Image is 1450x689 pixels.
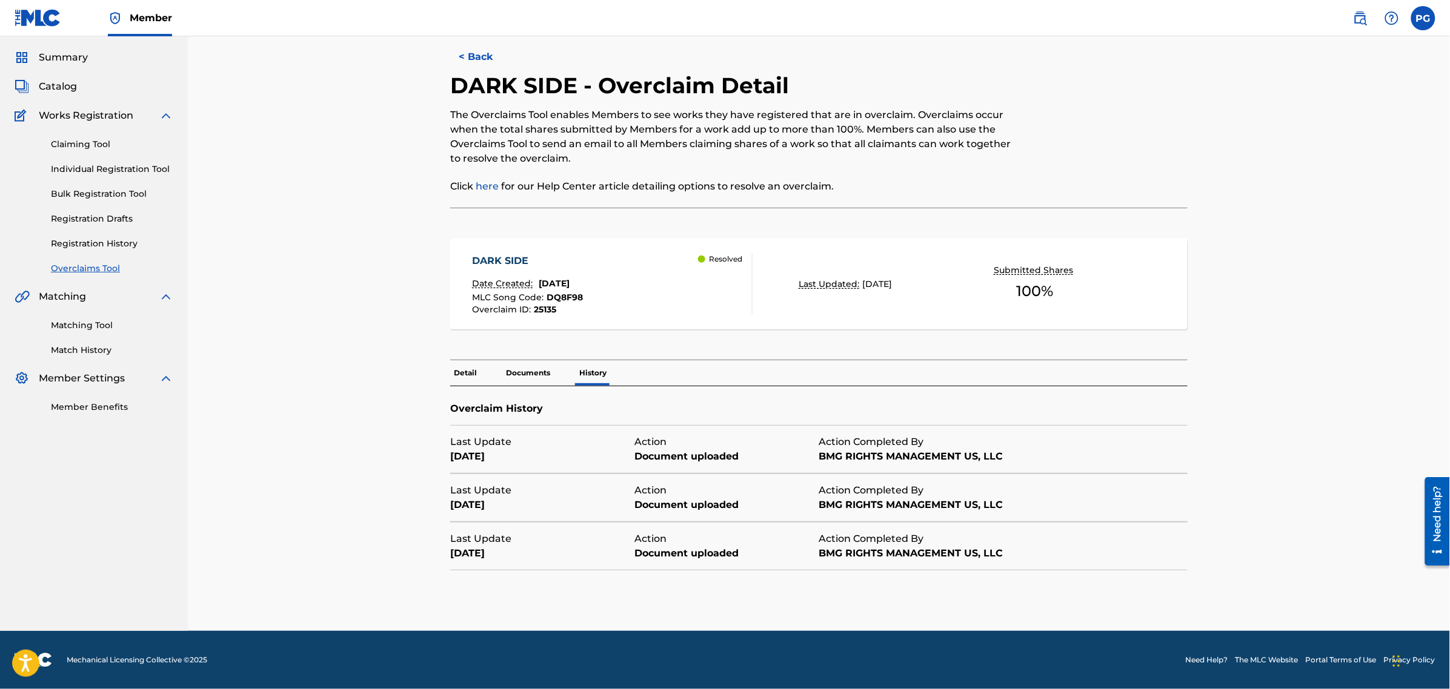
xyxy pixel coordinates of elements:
[1411,6,1435,30] div: User Menu
[819,435,1003,449] div: Action Completed By
[634,546,819,561] div: Document uploaded
[51,188,173,200] a: Bulk Registration Tool
[450,108,1018,166] p: The Overclaims Tool enables Members to see works they have registered that are in overclaim. Over...
[547,292,584,303] span: DQ8F98
[15,50,88,65] a: SummarySummary
[450,239,1188,329] a: DARK SIDEDate Created:[DATE]MLC Song Code:DQ8F98Overclaim ID:25135 ResolvedLast Updated:[DATE]Sub...
[39,108,133,123] span: Works Registration
[534,304,557,315] span: 25135
[473,254,584,268] div: DARK SIDE
[1416,473,1450,570] iframe: Resource Center
[51,213,173,225] a: Registration Drafts
[130,11,172,25] span: Member
[819,546,1003,561] div: BMG RIGHTS MANAGEMENT US, LLC
[15,653,52,667] img: logo
[51,237,173,250] a: Registration History
[51,319,173,332] a: Matching Tool
[15,79,77,94] a: CatalogCatalog
[1186,654,1228,665] a: Need Help?
[450,386,1188,425] div: Overclaim History
[473,292,547,303] span: MLC Song Code :
[1353,11,1368,25] img: search
[51,163,173,176] a: Individual Registration Tool
[15,9,61,27] img: MLC Logo
[67,654,207,665] span: Mechanical Licensing Collective © 2025
[450,360,481,386] p: Detail
[819,532,1003,546] div: Action Completed By
[994,264,1076,277] p: Submitted Shares
[634,449,819,464] div: Document uploaded
[108,11,122,25] img: Top Rightsholder
[709,254,742,265] p: Resolved
[450,435,634,449] div: Last Update
[15,108,30,123] img: Works Registration
[159,289,173,304] img: expand
[799,278,863,291] p: Last Updated:
[819,498,1003,512] div: BMG RIGHTS MANAGEMENT US, LLC
[450,546,634,561] div: [DATE]
[863,279,893,289] span: [DATE]
[634,435,819,449] div: Action
[1393,643,1400,679] div: Drag
[473,304,534,315] span: Overclaim ID :
[1235,654,1299,665] a: The MLC Website
[450,179,1018,194] p: Click for our Help Center article detailing options to resolve an overclaim.
[15,289,30,304] img: Matching
[1348,6,1372,30] a: Public Search
[634,483,819,498] div: Action
[39,371,125,386] span: Member Settings
[1306,654,1377,665] a: Portal Terms of Use
[539,278,570,289] span: [DATE]
[819,483,1003,498] div: Action Completed By
[1380,6,1404,30] div: Help
[39,79,77,94] span: Catalog
[51,401,173,414] a: Member Benefits
[634,532,819,546] div: Action
[1017,280,1054,302] span: 100 %
[15,371,29,386] img: Member Settings
[159,371,173,386] img: expand
[51,344,173,357] a: Match History
[502,360,554,386] p: Documents
[1389,631,1450,689] iframe: Chat Widget
[51,138,173,151] a: Claiming Tool
[15,50,29,65] img: Summary
[450,483,634,498] div: Last Update
[634,498,819,512] div: Document uploaded
[473,277,536,290] p: Date Created:
[1385,11,1399,25] img: help
[819,449,1003,464] div: BMG RIGHTS MANAGEMENT US, LLC
[450,449,634,464] div: [DATE]
[450,498,634,512] div: [DATE]
[15,79,29,94] img: Catalog
[51,262,173,275] a: Overclaims Tool
[159,108,173,123] img: expand
[450,532,634,546] div: Last Update
[39,289,86,304] span: Matching
[1384,654,1435,665] a: Privacy Policy
[450,42,523,72] button: < Back
[39,50,88,65] span: Summary
[476,180,499,192] a: here
[450,72,795,99] h2: DARK SIDE - Overclaim Detail
[576,360,610,386] p: History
